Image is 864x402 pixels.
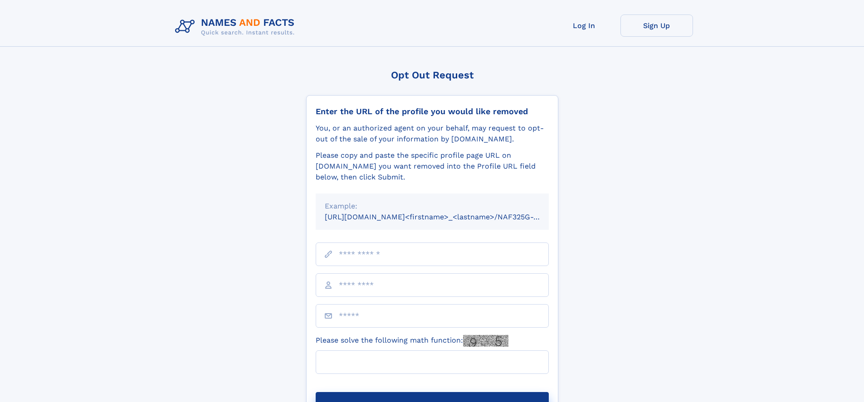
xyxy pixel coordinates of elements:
[620,15,693,37] a: Sign Up
[316,335,508,347] label: Please solve the following math function:
[316,123,549,145] div: You, or an authorized agent on your behalf, may request to opt-out of the sale of your informatio...
[325,213,566,221] small: [URL][DOMAIN_NAME]<firstname>_<lastname>/NAF325G-xxxxxxxx
[316,150,549,183] div: Please copy and paste the specific profile page URL on [DOMAIN_NAME] you want removed into the Pr...
[306,69,558,81] div: Opt Out Request
[325,201,540,212] div: Example:
[548,15,620,37] a: Log In
[171,15,302,39] img: Logo Names and Facts
[316,107,549,116] div: Enter the URL of the profile you would like removed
